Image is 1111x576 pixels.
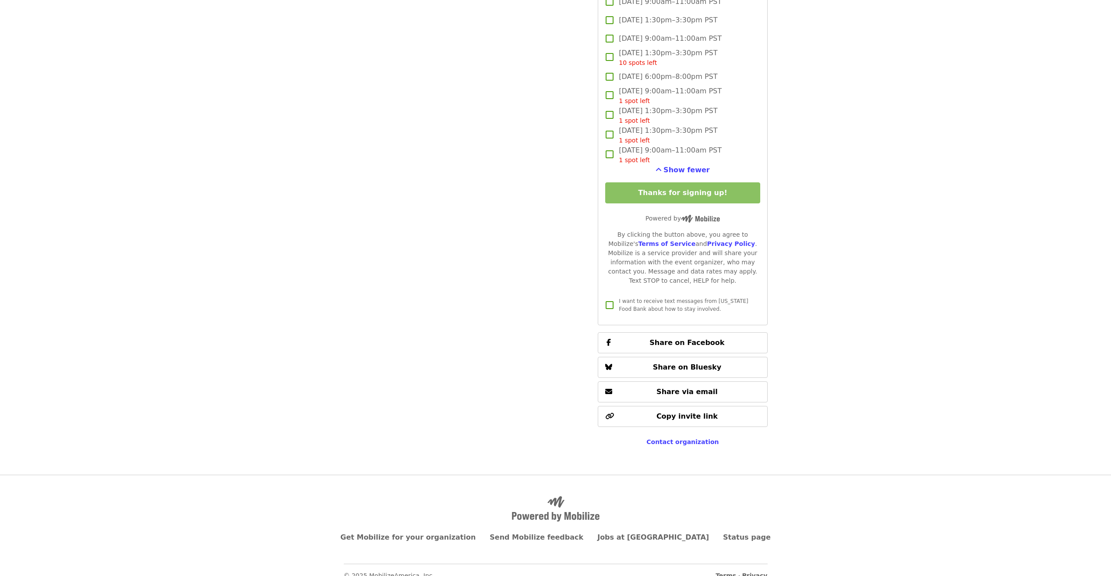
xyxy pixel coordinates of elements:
[598,406,767,427] button: Copy invite link
[619,59,657,66] span: 10 spots left
[619,298,748,312] span: I want to receive text messages from [US_STATE] Food Bank about how to stay involved.
[707,240,755,247] a: Privacy Policy
[653,363,722,371] span: Share on Bluesky
[619,33,722,44] span: [DATE] 9:00am–11:00am PST
[340,533,476,541] a: Get Mobilize for your organization
[605,230,760,285] div: By clicking the button above, you agree to Mobilize's and . Mobilize is a service provider and wi...
[619,125,717,145] span: [DATE] 1:30pm–3:30pm PST
[597,533,709,541] a: Jobs at [GEOGRAPHIC_DATA]
[344,532,768,543] nav: Primary footer navigation
[723,533,771,541] a: Status page
[619,145,722,165] span: [DATE] 9:00am–11:00am PST
[512,496,600,522] img: Powered by Mobilize
[646,438,719,445] a: Contact organization
[619,106,717,125] span: [DATE] 1:30pm–3:30pm PST
[598,381,767,402] button: Share via email
[619,71,717,82] span: [DATE] 6:00pm–8:00pm PST
[681,215,720,223] img: Powered by Mobilize
[656,165,710,175] button: See more timeslots
[619,117,650,124] span: 1 spot left
[619,86,722,106] span: [DATE] 9:00am–11:00am PST
[598,357,767,378] button: Share on Bluesky
[619,137,650,144] span: 1 spot left
[598,332,767,353] button: Share on Facebook
[663,166,710,174] span: Show fewer
[619,15,717,25] span: [DATE] 1:30pm–3:30pm PST
[645,215,720,222] span: Powered by
[619,48,717,68] span: [DATE] 1:30pm–3:30pm PST
[649,338,724,347] span: Share on Facebook
[656,412,718,420] span: Copy invite link
[619,156,650,164] span: 1 spot left
[605,182,760,203] button: Thanks for signing up!
[638,240,695,247] a: Terms of Service
[619,97,650,104] span: 1 spot left
[490,533,583,541] a: Send Mobilize feedback
[656,388,718,396] span: Share via email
